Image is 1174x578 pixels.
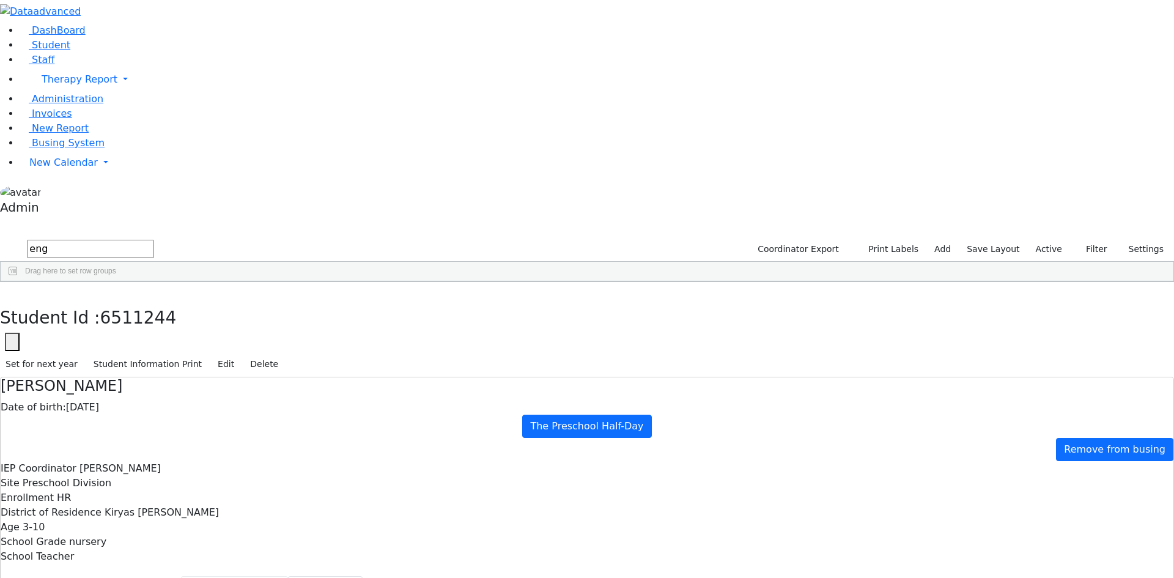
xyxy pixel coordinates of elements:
[1030,240,1068,259] label: Active
[1,549,74,564] label: School Teacher
[42,73,117,85] span: Therapy Report
[32,54,54,65] span: Staff
[20,54,54,65] a: Staff
[1,535,66,549] label: School Grade
[32,108,72,119] span: Invoices
[1,476,20,491] label: Site
[1,400,66,415] label: Date of birth:
[1,505,102,520] label: District of Residence
[1,377,1173,395] h4: [PERSON_NAME]
[1056,438,1173,461] a: Remove from busing
[20,93,103,105] a: Administration
[522,415,651,438] a: The Preschool Half-Day
[1064,443,1165,455] span: Remove from busing
[32,137,105,149] span: Busing System
[79,462,161,474] span: [PERSON_NAME]
[1,520,20,535] label: Age
[32,24,86,36] span: DashBoard
[57,492,71,503] span: HR
[100,308,177,328] span: 6511244
[69,536,106,547] span: nursery
[1,461,76,476] label: IEP Coordinator
[23,521,45,533] span: 3-10
[20,24,86,36] a: DashBoard
[32,122,89,134] span: New Report
[32,93,103,105] span: Administration
[23,477,111,489] span: Preschool Division
[750,240,844,259] button: Coordinator Export
[212,355,240,374] button: Edit
[32,39,70,51] span: Student
[20,122,89,134] a: New Report
[105,506,219,518] span: Kiryas [PERSON_NAME]
[20,150,1174,175] a: New Calendar
[961,240,1025,259] button: Save Layout
[20,108,72,119] a: Invoices
[20,67,1174,92] a: Therapy Report
[1113,240,1169,259] button: Settings
[1,400,1173,415] div: [DATE]
[854,240,924,259] button: Print Labels
[1,491,54,505] label: Enrollment
[20,137,105,149] a: Busing System
[20,39,70,51] a: Student
[245,355,284,374] button: Delete
[27,240,154,258] input: Search
[929,240,956,259] a: Add
[88,355,207,374] button: Student Information Print
[29,157,98,168] span: New Calendar
[1070,240,1113,259] button: Filter
[25,267,116,275] span: Drag here to set row groups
